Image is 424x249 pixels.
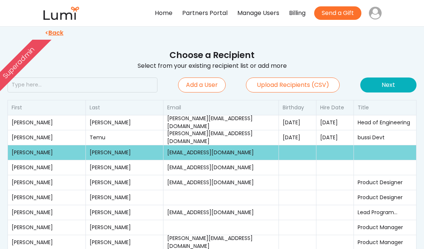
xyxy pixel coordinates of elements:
[167,164,275,171] div: [EMAIL_ADDRESS][DOMAIN_NAME]
[66,62,358,70] div: Select from your existing recipient list or add more
[90,179,160,186] div: [PERSON_NAME]
[314,6,361,20] button: Send a Gift
[12,134,82,142] div: [PERSON_NAME]
[358,105,413,110] div: Title
[90,164,160,171] div: [PERSON_NAME]
[90,149,160,157] div: [PERSON_NAME]
[360,78,417,92] button: Next
[167,105,275,110] div: Email
[358,119,413,127] div: Head of Engineering
[320,119,350,127] div: [DATE]
[358,224,413,231] div: Product Manager
[7,78,157,92] input: Type here...
[12,119,82,127] div: [PERSON_NAME]
[90,194,160,201] div: [PERSON_NAME]
[167,179,275,186] div: [EMAIL_ADDRESS][DOMAIN_NAME]
[12,224,82,231] div: [PERSON_NAME]
[289,8,306,19] div: Billing
[155,8,172,19] div: Home
[90,209,160,216] div: [PERSON_NAME]
[12,239,82,246] div: [PERSON_NAME]
[283,105,312,110] div: Birthday
[358,209,413,216] div: Lead Program...
[167,149,275,157] div: [EMAIL_ADDRESS][DOMAIN_NAME]
[90,105,160,110] div: Last
[169,49,255,62] div: Choose a Recipient
[12,105,82,110] div: First
[48,28,63,37] u: Back
[320,134,350,142] div: [DATE]
[42,7,80,20] img: lumi-small.png
[167,130,275,145] div: [PERSON_NAME][EMAIL_ADDRESS][DOMAIN_NAME]
[358,134,413,142] div: bussi Devt
[12,194,82,201] div: [PERSON_NAME]
[12,149,82,157] div: [PERSON_NAME]
[182,8,228,19] div: Partners Portal
[283,134,312,142] div: [DATE]
[167,115,275,130] div: [PERSON_NAME][EMAIL_ADDRESS][DOMAIN_NAME]
[178,78,226,92] button: Add a User
[358,179,413,186] div: Product Designer
[237,8,279,19] div: Manage Users
[167,209,275,216] div: [EMAIL_ADDRESS][DOMAIN_NAME]
[320,105,350,110] div: Hire Date
[90,239,160,246] div: [PERSON_NAME]
[90,224,160,231] div: [PERSON_NAME]
[12,179,82,186] div: [PERSON_NAME]
[12,164,82,171] div: [PERSON_NAME]
[358,194,413,201] div: Product Designer
[358,239,413,246] div: Product Manager
[90,119,160,127] div: [PERSON_NAME]
[283,119,312,127] div: [DATE]
[90,134,160,142] div: Temu
[12,209,82,216] div: [PERSON_NAME]
[44,30,215,38] div: <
